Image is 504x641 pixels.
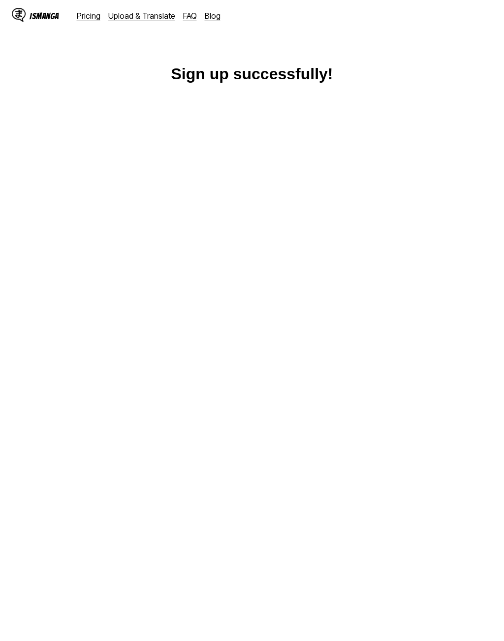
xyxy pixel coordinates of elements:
[12,8,26,22] img: IsManga Logo
[30,11,59,21] div: IsManga
[108,11,175,21] a: Upload & Translate
[77,11,100,21] a: Pricing
[183,11,197,21] a: FAQ
[205,11,220,21] a: Blog
[12,8,77,24] a: IsManga LogoIsManga
[171,65,333,83] h1: Sign up successfully!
